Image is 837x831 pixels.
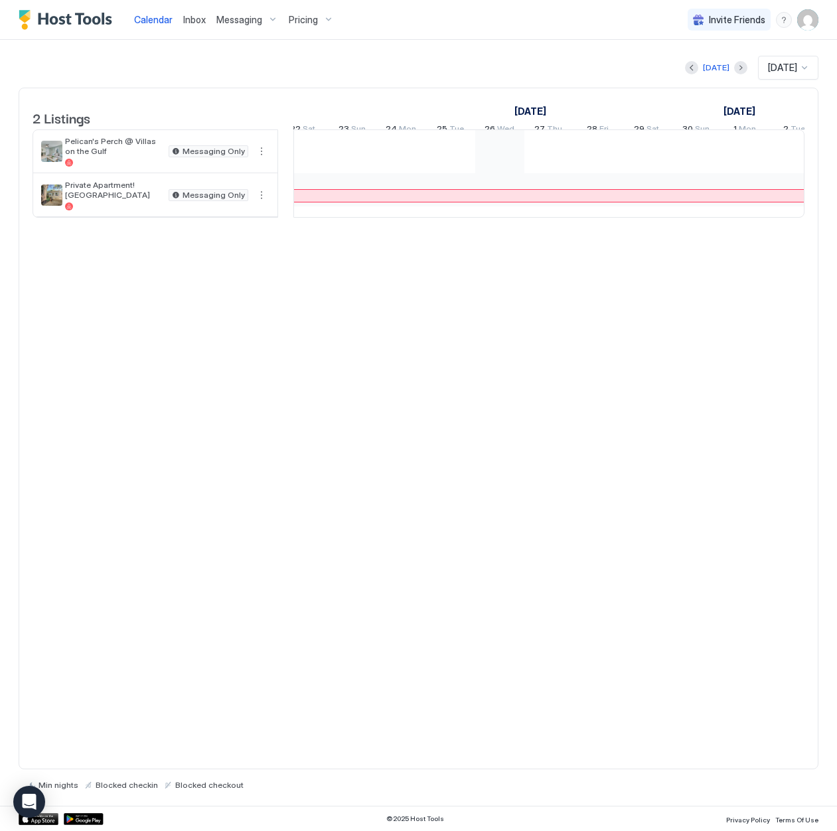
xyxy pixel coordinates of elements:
[647,123,659,137] span: Sat
[335,121,369,140] a: November 23, 2025
[19,10,118,30] a: Host Tools Logo
[709,14,765,26] span: Invite Friends
[289,14,318,26] span: Pricing
[775,812,818,826] a: Terms Of Use
[734,61,747,74] button: Next month
[64,813,104,825] a: Google Play Store
[183,14,206,25] span: Inbox
[797,9,818,31] div: User profile
[386,123,397,137] span: 24
[739,123,756,137] span: Mon
[682,123,693,137] span: 30
[599,123,609,137] span: Fri
[33,108,90,127] span: 2 Listings
[497,123,514,137] span: Wed
[351,123,366,137] span: Sun
[679,121,713,140] a: November 30, 2025
[254,143,269,159] div: menu
[695,123,710,137] span: Sun
[175,780,244,790] span: Blocked checkout
[531,121,566,140] a: November 27, 2025
[433,121,467,140] a: November 25, 2025
[726,812,770,826] a: Privacy Policy
[183,13,206,27] a: Inbox
[701,60,731,76] button: [DATE]
[339,123,349,137] span: 23
[65,180,163,200] span: Private Apartment! [GEOGRAPHIC_DATA]
[382,121,419,140] a: November 24, 2025
[303,123,315,137] span: Sat
[634,123,645,137] span: 29
[776,12,792,28] div: menu
[386,814,444,823] span: © 2025 Host Tools
[41,185,62,206] div: listing image
[583,121,612,140] a: November 28, 2025
[587,123,597,137] span: 28
[19,813,58,825] a: App Store
[534,123,545,137] span: 27
[134,13,173,27] a: Calendar
[290,123,301,137] span: 22
[791,123,805,137] span: Tue
[547,123,562,137] span: Thu
[287,121,319,140] a: November 22, 2025
[399,123,416,137] span: Mon
[65,136,163,156] span: Pelican's Perch @ Villas on the Gulf
[481,121,518,140] a: November 26, 2025
[254,143,269,159] button: More options
[38,780,78,790] span: Min nights
[437,123,447,137] span: 25
[13,786,45,818] div: Open Intercom Messenger
[485,123,495,137] span: 26
[783,123,789,137] span: 2
[720,102,759,121] a: December 1, 2025
[685,61,698,74] button: Previous month
[780,121,808,140] a: December 2, 2025
[216,14,262,26] span: Messaging
[449,123,464,137] span: Tue
[41,141,62,162] div: listing image
[733,123,737,137] span: 1
[96,780,158,790] span: Blocked checkin
[134,14,173,25] span: Calendar
[768,62,797,74] span: [DATE]
[631,121,662,140] a: November 29, 2025
[511,102,550,121] a: November 1, 2025
[726,816,770,824] span: Privacy Policy
[730,121,759,140] a: December 1, 2025
[775,816,818,824] span: Terms Of Use
[254,187,269,203] button: More options
[703,62,729,74] div: [DATE]
[254,187,269,203] div: menu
